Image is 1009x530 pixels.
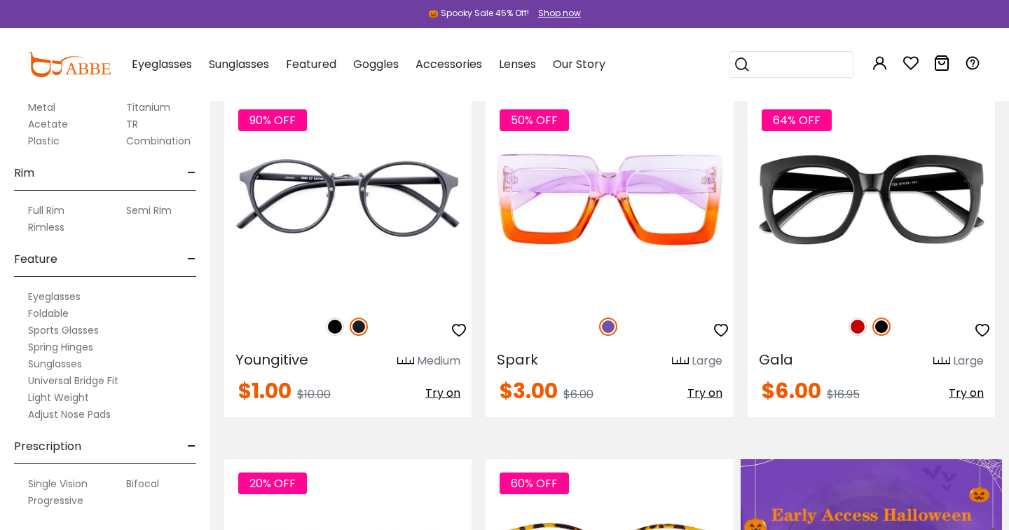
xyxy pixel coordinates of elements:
[499,56,536,72] span: Lenses
[14,243,57,276] span: Feature
[933,356,950,367] img: size ruler
[425,385,460,401] span: Try on
[28,322,99,339] label: Sports Glasses
[563,386,593,402] span: $6.00
[187,156,196,190] span: -
[297,386,331,402] span: $10.00
[126,99,170,116] label: Titanium
[599,318,617,336] img: Purple
[872,318,891,336] img: Black
[350,318,368,336] img: Matte Black
[28,99,55,116] label: Metal
[687,385,722,401] span: Try on
[126,132,191,149] label: Combination
[762,376,821,406] span: $6.00
[692,353,722,369] div: Large
[238,109,307,131] span: 90% OFF
[28,355,82,372] label: Sunglasses
[14,156,34,190] span: Rim
[748,96,995,302] img: Black Gala - Plastic ,Universal Bridge Fit
[428,7,529,20] div: 🎃 Spooky Sale 45% Off!
[849,318,867,336] img: Red
[531,7,581,19] a: Shop now
[949,381,984,406] button: Try on
[14,430,81,463] span: Prescription
[486,96,733,302] img: Purple Spark - Plastic ,Universal Bridge Fit
[28,305,69,322] label: Foldable
[28,288,81,305] label: Eyeglasses
[538,7,581,20] div: Shop now
[126,475,159,492] label: Bifocal
[28,202,64,219] label: Full Rim
[762,109,832,131] span: 64% OFF
[209,56,269,72] span: Sunglasses
[397,356,414,367] img: size ruler
[238,376,291,406] span: $1.00
[500,376,558,406] span: $3.00
[28,219,64,236] label: Rimless
[425,381,460,406] button: Try on
[235,350,308,369] span: Youngitive
[497,350,538,369] span: Spark
[28,339,93,355] label: Spring Hinges
[28,406,111,423] label: Adjust Nose Pads
[672,356,689,367] img: size ruler
[126,202,172,219] label: Semi Rim
[827,386,860,402] span: $16.95
[132,56,192,72] span: Eyeglasses
[500,109,569,131] span: 50% OFF
[28,116,68,132] label: Acetate
[28,389,89,406] label: Light Weight
[949,385,984,401] span: Try on
[759,350,793,369] span: Gala
[353,56,399,72] span: Goggles
[187,243,196,276] span: -
[500,473,569,494] span: 60% OFF
[238,473,307,494] span: 20% OFF
[953,353,984,369] div: Large
[224,96,472,302] img: Matte-black Youngitive - Plastic ,Adjust Nose Pads
[687,381,722,406] button: Try on
[553,56,605,72] span: Our Story
[286,56,336,72] span: Featured
[187,430,196,463] span: -
[126,116,138,132] label: TR
[28,52,111,77] img: abbeglasses.com
[28,492,83,509] label: Progressive
[417,353,460,369] div: Medium
[28,475,88,492] label: Single Vision
[28,132,60,149] label: Plastic
[416,56,482,72] span: Accessories
[28,372,118,389] label: Universal Bridge Fit
[326,318,344,336] img: Black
